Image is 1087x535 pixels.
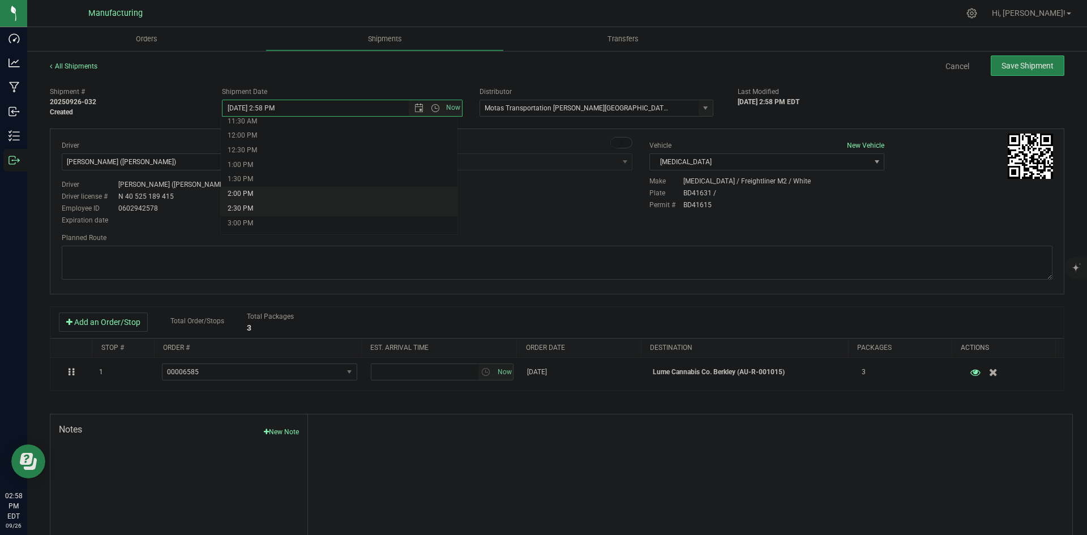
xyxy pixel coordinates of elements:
[221,202,457,216] li: 2:30 PM
[118,179,228,190] div: [PERSON_NAME] ([PERSON_NAME])
[88,8,143,18] span: Manufacturing
[342,364,356,380] span: select
[699,100,713,116] span: select
[5,491,22,521] p: 02:58 PM EDT
[62,215,118,225] label: Expiration date
[247,313,294,320] span: Total Packages
[870,154,884,170] span: select
[99,367,103,378] span: 1
[62,191,118,202] label: Driver license #
[27,27,266,51] a: Orders
[1008,134,1053,179] img: Scan me!
[1002,61,1054,70] span: Save Shipment
[592,34,654,44] span: Transfers
[221,216,457,231] li: 3:00 PM
[650,154,870,170] span: [MEDICAL_DATA]
[650,344,692,352] a: Destination
[857,344,892,352] a: Packages
[221,158,457,173] li: 1:00 PM
[649,176,683,186] label: Make
[221,187,457,202] li: 2:00 PM
[991,55,1064,76] button: Save Shipment
[163,344,190,352] a: Order #
[67,158,176,166] span: [PERSON_NAME] ([PERSON_NAME])
[526,344,565,352] a: Order date
[409,104,429,113] span: Open the date view
[121,34,173,44] span: Orders
[738,87,779,97] label: Last Modified
[945,61,969,72] a: Cancel
[8,155,20,166] inline-svg: Outbound
[5,521,22,530] p: 09/26
[62,179,118,190] label: Driver
[50,98,96,106] strong: 20250926-032
[221,143,457,158] li: 12:30 PM
[221,230,457,245] li: 3:30 PM
[480,100,692,116] input: Select
[221,129,457,143] li: 12:00 PM
[649,188,683,198] label: Plate
[649,200,683,210] label: Permit #
[11,444,45,478] iframe: Resource center
[653,367,848,378] p: Lume Cannabis Co. Berkley (AU-R-001015)
[992,8,1065,18] span: Hi, [PERSON_NAME]!
[495,364,514,380] span: Set Current date
[221,114,457,129] li: 11:30 AM
[50,62,97,70] a: All Shipments
[59,423,299,436] span: Notes
[480,87,512,97] label: Distributor
[222,87,267,97] label: Shipment Date
[62,234,106,242] span: Planned Route
[8,57,20,69] inline-svg: Analytics
[62,203,118,213] label: Employee ID
[118,203,158,213] div: 0602942578
[847,140,884,151] button: New Vehicle
[8,33,20,44] inline-svg: Dashboard
[527,367,547,378] span: [DATE]
[683,200,712,210] div: BD41615
[266,27,504,51] a: Shipments
[167,368,199,376] span: 00006585
[170,317,224,325] span: Total Order/Stops
[1008,134,1053,179] qrcode: 20250926-032
[247,323,251,332] strong: 3
[478,364,495,380] span: select
[444,100,463,116] span: Set Current date
[426,104,445,113] span: Open the time view
[118,191,174,202] div: N 40 525 189 415
[649,140,671,151] label: Vehicle
[264,427,299,437] button: New Note
[8,130,20,142] inline-svg: Inventory
[494,364,513,380] span: select
[504,27,742,51] a: Transfers
[683,176,811,186] div: [MEDICAL_DATA] / Freightliner M2 / White
[8,82,20,93] inline-svg: Manufacturing
[50,87,205,97] span: Shipment #
[353,34,417,44] span: Shipments
[965,8,979,19] div: Manage settings
[370,344,429,352] a: Est. arrival time
[221,172,457,187] li: 1:30 PM
[862,367,866,378] span: 3
[101,344,124,352] a: Stop #
[59,313,148,332] button: Add an Order/Stop
[683,188,716,198] div: BD41631 /
[50,108,73,116] strong: Created
[62,140,79,151] label: Driver
[952,339,1055,358] th: Actions
[738,98,799,106] strong: [DATE] 2:58 PM EDT
[8,106,20,117] inline-svg: Inbound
